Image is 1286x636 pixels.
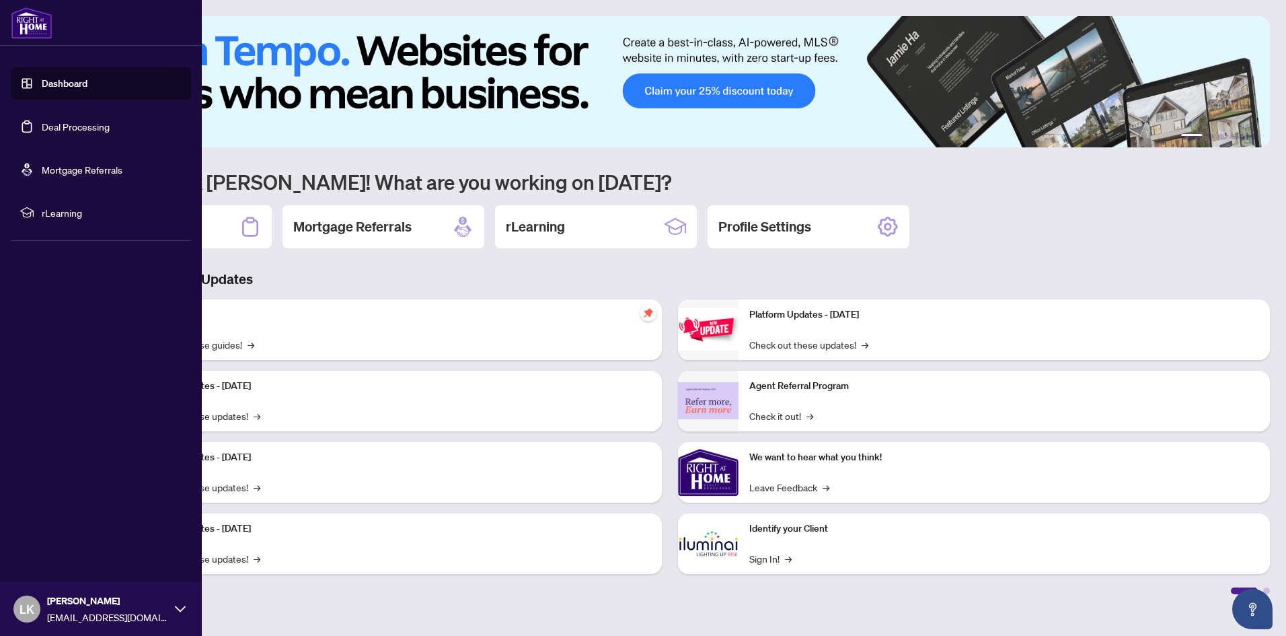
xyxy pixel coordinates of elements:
[506,217,565,236] h2: rLearning
[678,514,739,574] img: Identify your Client
[749,308,1259,322] p: Platform Updates - [DATE]
[1208,134,1213,139] button: 2
[1181,134,1203,139] button: 1
[749,522,1259,536] p: Identify your Client
[678,382,739,419] img: Agent Referral Program
[254,409,260,423] span: →
[293,217,412,236] h2: Mortgage Referrals
[1219,134,1224,139] button: 3
[749,480,829,495] a: Leave Feedback→
[11,7,52,39] img: logo
[823,480,829,495] span: →
[42,120,110,133] a: Deal Processing
[678,442,739,503] img: We want to hear what you think!
[640,305,656,321] span: pushpin
[749,409,813,423] a: Check it out!→
[20,600,34,619] span: LK
[70,270,1270,289] h3: Brokerage & Industry Updates
[47,610,168,625] span: [EMAIL_ADDRESS][DOMAIN_NAME]
[70,16,1270,147] img: Slide 0
[254,551,260,566] span: →
[1230,134,1235,139] button: 4
[141,450,651,465] p: Platform Updates - [DATE]
[70,169,1270,195] h1: Welcome back [PERSON_NAME]! What are you working on [DATE]?
[141,522,651,536] p: Platform Updates - [DATE]
[1240,134,1246,139] button: 5
[749,551,792,566] a: Sign In!→
[718,217,811,236] h2: Profile Settings
[749,450,1259,465] p: We want to hear what you think!
[42,77,87,90] a: Dashboard
[254,480,260,495] span: →
[141,308,651,322] p: Self-Help
[141,379,651,394] p: Platform Updates - [DATE]
[248,337,254,352] span: →
[47,594,168,608] span: [PERSON_NAME]
[1251,134,1256,139] button: 6
[1232,589,1273,629] button: Open asap
[749,337,868,352] a: Check out these updates!→
[806,409,813,423] span: →
[678,308,739,351] img: Platform Updates - June 23, 2025
[749,379,1259,394] p: Agent Referral Program
[42,164,122,176] a: Mortgage Referrals
[42,205,182,220] span: rLearning
[785,551,792,566] span: →
[862,337,868,352] span: →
